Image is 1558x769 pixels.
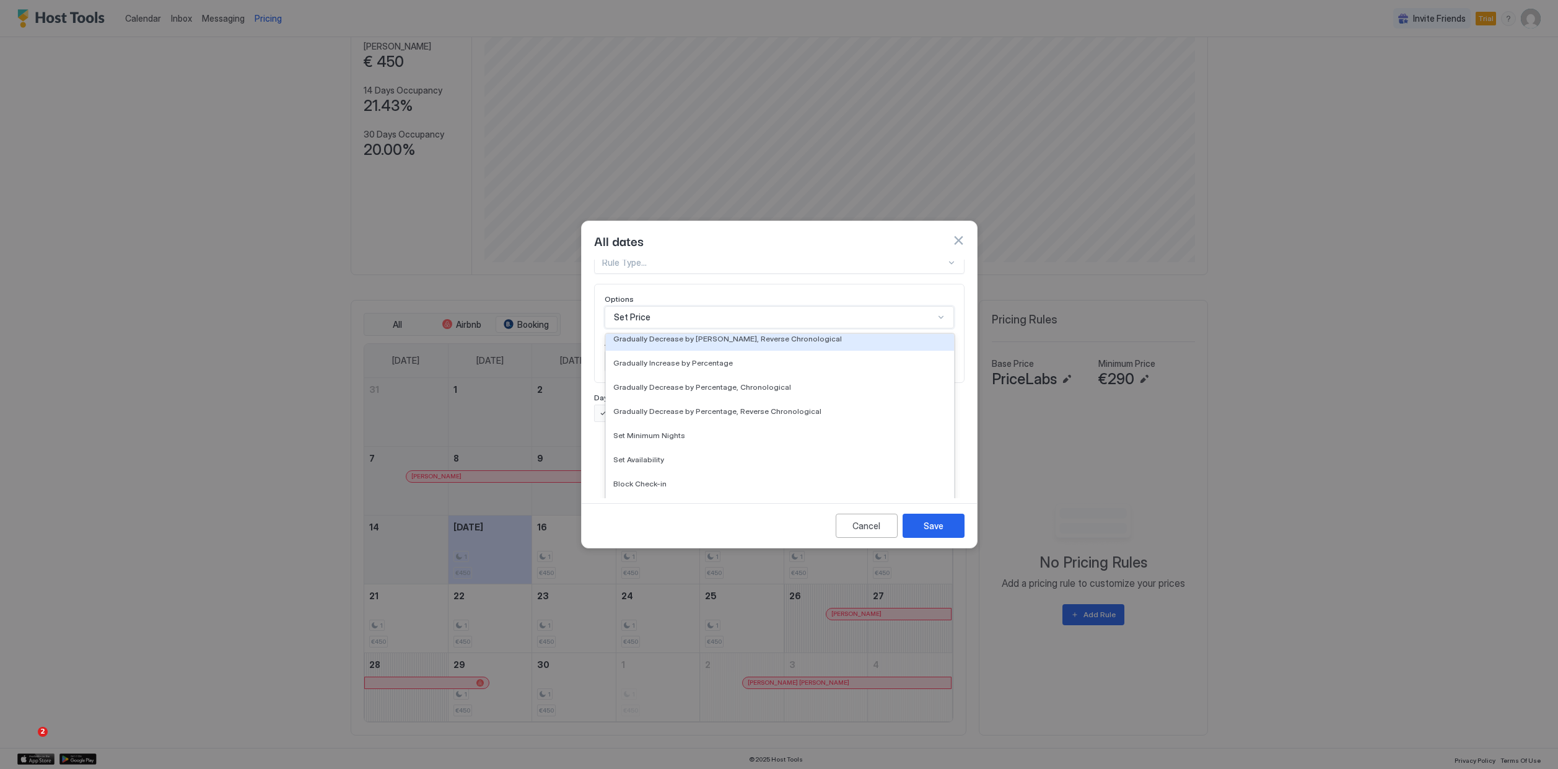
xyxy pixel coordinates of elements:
span: Days of the week [594,393,654,402]
div: Cancel [852,519,880,532]
span: 2 [38,727,48,737]
span: Set Minimum Nights [613,431,685,440]
span: All dates [594,231,644,250]
span: Block Check-in [613,479,667,488]
iframe: Intercom live chat [12,727,42,757]
span: Gradually Decrease by Percentage, Chronological [613,382,791,392]
span: Gradually Decrease by [PERSON_NAME], Reverse Chronological [613,334,842,343]
span: Options [605,294,634,304]
span: Set Availability [613,455,664,464]
span: Set Price [614,312,650,323]
span: Amount [605,338,632,348]
div: Save [924,519,943,532]
span: Gradually Decrease by Percentage, Reverse Chronological [613,406,821,416]
button: Save [903,514,965,538]
button: Cancel [836,514,898,538]
div: Rule Type... [602,257,946,268]
span: Gradually Increase by Percentage [613,358,733,367]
